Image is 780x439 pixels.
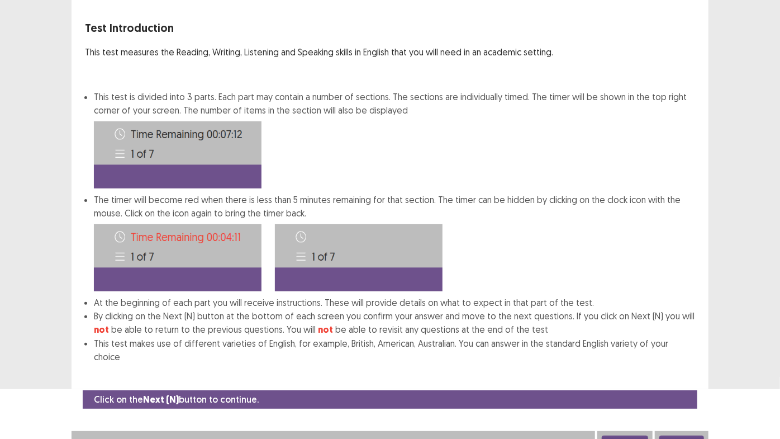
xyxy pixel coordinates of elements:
[94,90,695,188] li: This test is divided into 3 parts. Each part may contain a number of sections. The sections are i...
[275,224,443,291] img: Time-image
[94,121,261,188] img: Time-image
[94,296,695,309] li: At the beginning of each part you will receive instructions. These will provide details on what t...
[85,20,695,36] p: Test Introduction
[143,394,179,405] strong: Next (N)
[94,324,109,336] strong: not
[94,224,261,291] img: Time-image
[94,309,695,337] li: By clicking on the Next (N) button at the bottom of each screen you confirm your answer and move ...
[94,337,695,364] li: This test makes use of different varieties of English, for example, British, American, Australian...
[85,45,695,59] p: This test measures the Reading, Writing, Listening and Speaking skills in English that you will n...
[94,393,259,407] p: Click on the button to continue.
[318,324,333,336] strong: not
[94,193,695,296] li: The timer will become red when there is less than 5 minutes remaining for that section. The timer...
